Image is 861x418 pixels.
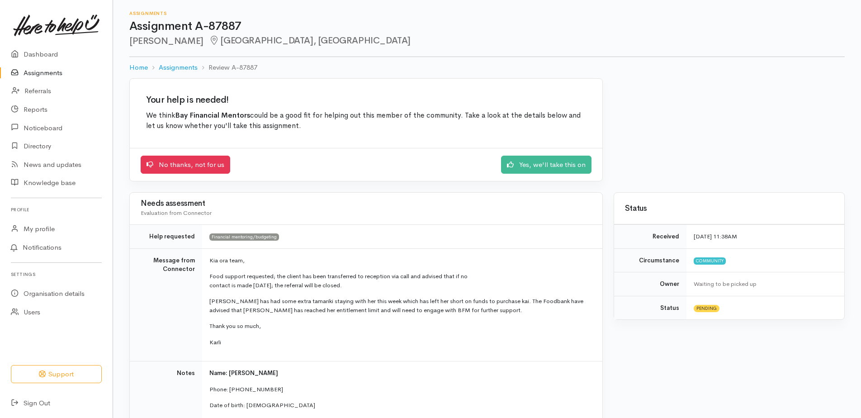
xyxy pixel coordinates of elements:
[694,257,726,265] span: Community
[146,95,586,105] h2: Your help is needed!
[209,272,591,290] p: Food support requested; the client has been transferred to reception via call and advised that if...
[130,248,202,361] td: Message from Connector
[614,272,686,296] td: Owner
[209,256,591,265] p: Kia ora team,
[175,111,250,120] b: Bay Financial Mentors
[130,225,202,249] td: Help requested
[198,62,257,73] li: Review A-87887
[625,204,833,213] h3: Status
[209,35,411,46] span: [GEOGRAPHIC_DATA], [GEOGRAPHIC_DATA]
[141,199,591,208] h3: Needs assessment
[614,296,686,319] td: Status
[141,156,230,174] a: No thanks, not for us
[209,385,591,394] p: Phone: [PHONE_NUMBER]
[129,62,148,73] a: Home
[141,209,212,217] span: Evaluation from Connector
[614,248,686,272] td: Circumstance
[11,204,102,216] h6: Profile
[11,365,102,384] button: Support
[129,11,845,16] h6: Assignments
[209,233,279,241] span: Financial mentoring/budgeting
[501,156,591,174] a: Yes, we'll take this on
[694,233,737,240] time: [DATE] 11:38AM
[209,369,278,377] b: Name: [PERSON_NAME]
[129,36,845,46] h2: [PERSON_NAME]
[146,110,586,132] p: We think could be a good fit for helping out this member of the community. Take a look at the det...
[209,401,591,410] p: Date of birth: [DEMOGRAPHIC_DATA]
[209,338,591,347] p: Karli
[694,305,719,312] span: Pending
[209,322,591,331] p: Thank you so much,
[694,280,833,289] div: Waiting to be picked up
[209,297,591,314] p: [PERSON_NAME] has had some extra tamariki staying with her this week which has left her short on ...
[11,268,102,280] h6: Settings
[129,20,845,33] h1: Assignment A-87887
[129,57,845,78] nav: breadcrumb
[614,225,686,249] td: Received
[159,62,198,73] a: Assignments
